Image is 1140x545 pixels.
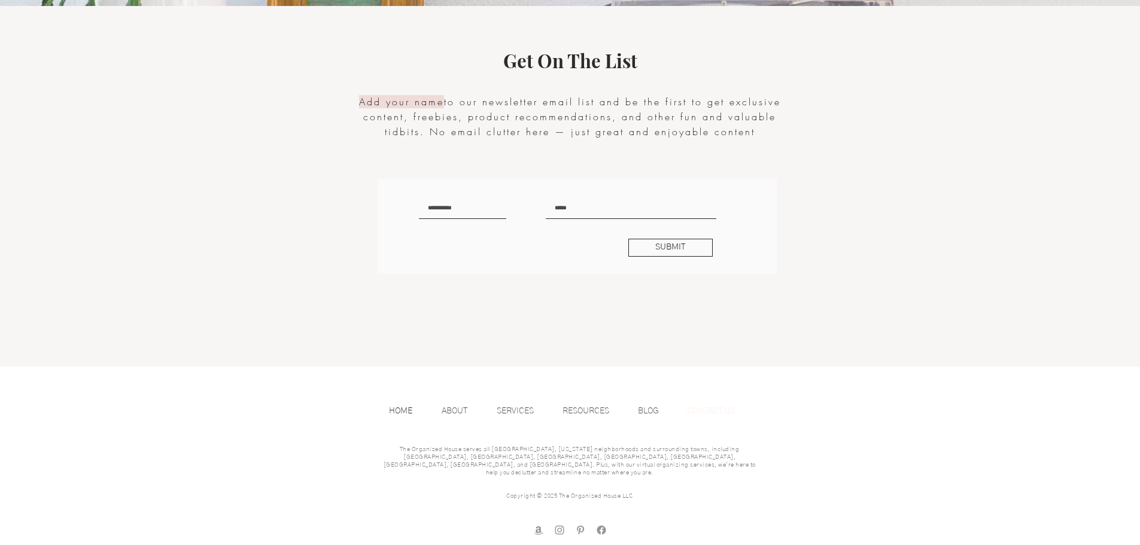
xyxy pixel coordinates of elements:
[359,95,781,138] span: to our newsletter email list and be the first to get exclusive content, freebies, product recomme...
[506,493,633,499] span: Copyright © 2025 The Organized House LLC
[632,402,681,420] a: BLOG
[557,402,632,420] a: RESOURCES
[533,524,545,536] img: amazon store front
[436,402,473,420] p: ABOUT
[681,402,741,420] p: CONTACT US
[681,402,758,420] a: CONTACT US
[359,95,444,108] span: Add your name
[491,402,557,420] a: SERVICES
[533,524,607,536] ul: Social Bar
[384,446,756,476] span: The Organized House serves all [GEOGRAPHIC_DATA], [US_STATE] neighborhoods and surrounding towns,...
[655,242,685,254] span: SUBMIT
[436,402,491,420] a: ABOUT
[383,402,758,420] nav: Site
[491,402,540,420] p: SERVICES
[383,402,418,420] p: HOME
[632,402,665,420] p: BLOG
[628,239,713,257] button: SUBMIT
[554,524,566,536] img: Instagram
[383,402,436,420] a: HOME
[595,524,607,536] img: facebook
[557,402,615,420] p: RESOURCES
[503,48,637,73] span: Get On The List
[574,524,586,536] img: Pinterest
